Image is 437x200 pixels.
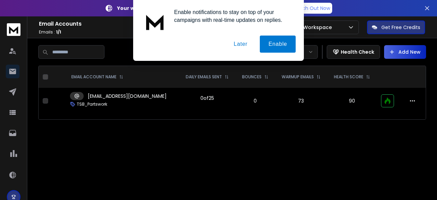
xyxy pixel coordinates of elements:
[169,8,296,24] div: Enable notifications to stay on top of your campaigns with real-time updates on replies.
[240,97,271,104] p: 0
[200,95,214,102] div: 0 of 25
[186,74,222,80] p: DAILY EMAILS SENT
[334,74,363,80] p: HEALTH SCORE
[260,36,296,53] button: Enable
[225,36,256,53] button: Later
[327,88,377,114] td: 90
[77,102,107,107] p: TSB_Partswork
[88,93,167,99] p: [EMAIL_ADDRESS][DOMAIN_NAME]
[282,74,314,80] p: WARMUP EMAILS
[141,8,169,36] img: notification icon
[242,74,262,80] p: BOUNCES
[71,74,123,80] div: EMAIL ACCOUNT NAME
[275,88,327,114] td: 73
